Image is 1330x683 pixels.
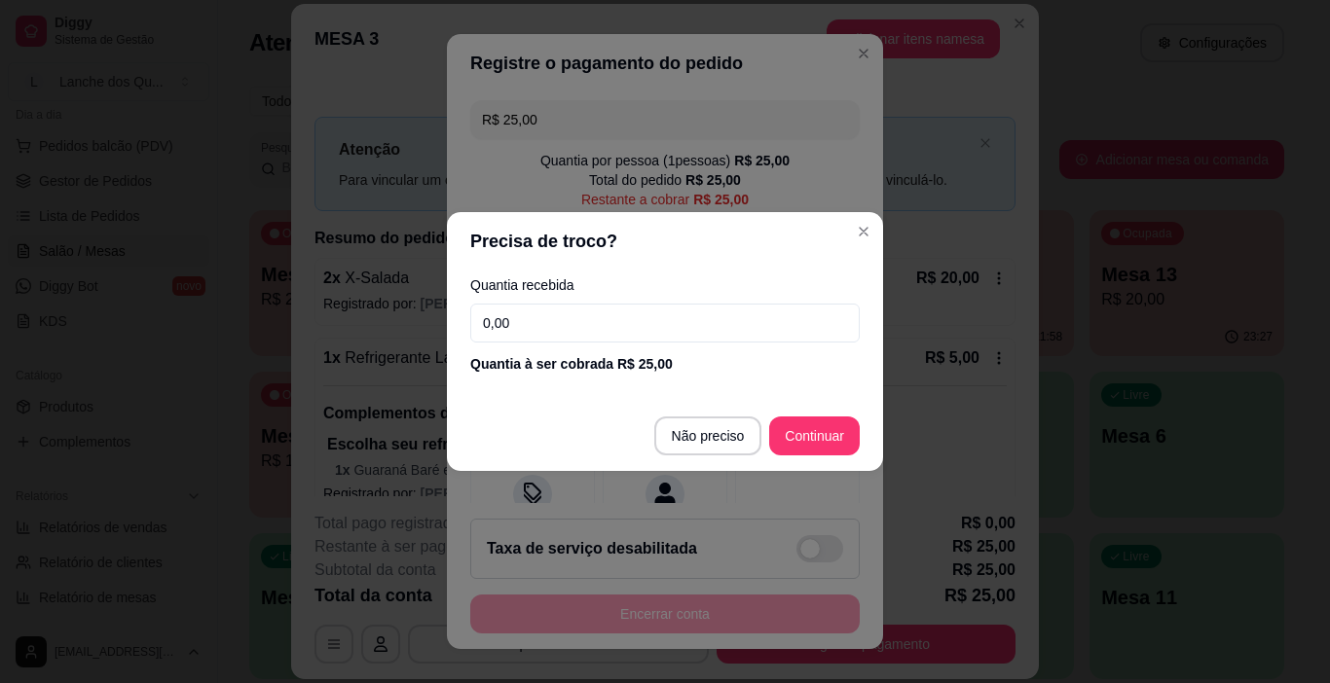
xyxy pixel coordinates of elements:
[470,278,860,292] label: Quantia recebida
[848,216,879,247] button: Close
[654,416,762,455] button: Não preciso
[769,416,860,455] button: Continuar
[470,354,860,374] div: Quantia à ser cobrada R$ 25,00
[447,212,883,270] header: Precisa de troco?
